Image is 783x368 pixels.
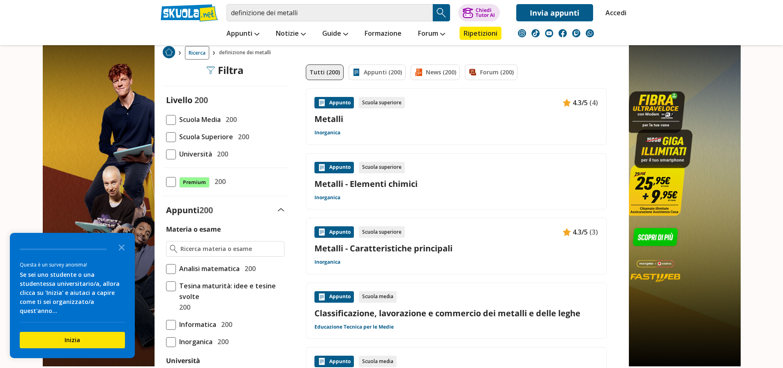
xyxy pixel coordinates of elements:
img: Appunti contenuto [563,99,571,107]
span: 200 [211,176,226,187]
div: Appunto [314,226,354,238]
span: definizione dei metalli [219,46,274,60]
span: Scuola Media [176,114,221,125]
img: Appunti contenuto [318,357,326,366]
span: 200 [235,131,249,142]
a: Home [163,46,175,60]
a: Metalli [314,113,598,124]
span: 4.3/5 [573,97,588,108]
a: Tutti (200) [306,64,344,80]
img: Appunti filtro contenuto [352,68,360,76]
span: Università [176,149,212,159]
div: Questa è un survey anonima! [20,261,125,269]
div: Appunto [314,97,354,108]
a: Inorganica [314,129,340,136]
span: Scuola Superiore [176,131,233,142]
span: 4.3/5 [573,227,588,237]
span: (4) [589,97,598,108]
img: youtube [545,29,553,37]
button: Inizia [20,332,125,348]
img: tiktok [531,29,540,37]
div: Filtra [206,64,244,76]
a: Appunti [224,27,261,41]
span: 200 [176,302,190,313]
button: Close the survey [113,239,130,255]
img: Cerca appunti, riassunti o versioni [435,7,448,19]
img: instagram [518,29,526,37]
img: Home [163,46,175,58]
a: Metalli - Caratteristiche principali [314,243,598,254]
span: 200 [241,263,256,274]
span: Inorganica [176,336,212,347]
div: Appunto [314,356,354,367]
span: 200 [214,149,228,159]
button: ChiediTutor AI [458,4,500,21]
span: (3) [589,227,598,237]
img: Appunti contenuto [563,228,571,236]
a: Ricerca [185,46,209,60]
a: Appunti (200) [349,64,406,80]
img: twitch [572,29,580,37]
a: Metalli - Elementi chimici [314,178,598,189]
div: Scuola media [359,291,397,303]
div: Scuola superiore [359,162,405,173]
span: 200 [222,114,237,125]
img: Forum filtro contenuto [469,68,477,76]
a: Accedi [605,4,623,21]
span: Informatica [176,319,216,330]
input: Ricerca materia o esame [180,245,280,253]
img: Apri e chiudi sezione [278,208,284,212]
span: 200 [214,336,229,347]
a: Forum [416,27,447,41]
img: News filtro contenuto [414,68,423,76]
img: Appunti contenuto [318,228,326,236]
a: Formazione [363,27,404,41]
img: facebook [559,29,567,37]
input: Cerca appunti, riassunti o versioni [226,4,433,21]
span: Tesina maturità: idee e tesine svolte [176,281,284,302]
a: Ripetizioni [460,27,501,40]
span: Analisi matematica [176,263,240,274]
a: Guide [320,27,350,41]
a: Educazione Tecnica per le Medie [314,324,394,330]
span: 200 [199,205,213,216]
img: Appunti contenuto [318,99,326,107]
div: Appunto [314,162,354,173]
img: Appunti contenuto [318,163,326,172]
div: Survey [10,233,135,358]
a: Invia appunti [516,4,593,21]
div: Scuola superiore [359,226,405,238]
a: News (200) [411,64,460,80]
div: Scuola superiore [359,97,405,108]
div: Chiedi Tutor AI [476,8,495,18]
a: Classificazione, lavorazione e commercio dei metalli e delle leghe [314,308,598,319]
label: Livello [166,94,192,106]
label: Appunti [166,205,213,216]
span: Premium [179,177,210,188]
img: Appunti contenuto [318,293,326,301]
img: WhatsApp [586,29,594,37]
div: Appunto [314,291,354,303]
img: Filtra filtri mobile [206,66,215,74]
a: Inorganica [314,259,340,265]
label: Materia o esame [166,225,221,234]
button: Search Button [433,4,450,21]
a: Notizie [274,27,308,41]
span: 200 [194,94,208,106]
a: Forum (200) [465,64,517,80]
label: Università [166,356,200,365]
span: 200 [218,319,232,330]
div: Scuola media [359,356,397,367]
a: Inorganica [314,194,340,201]
div: Se sei uno studente o una studentessa universitario/a, allora clicca su 'Inizia' e aiutaci a capi... [20,270,125,315]
img: Ricerca materia o esame [170,245,178,253]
